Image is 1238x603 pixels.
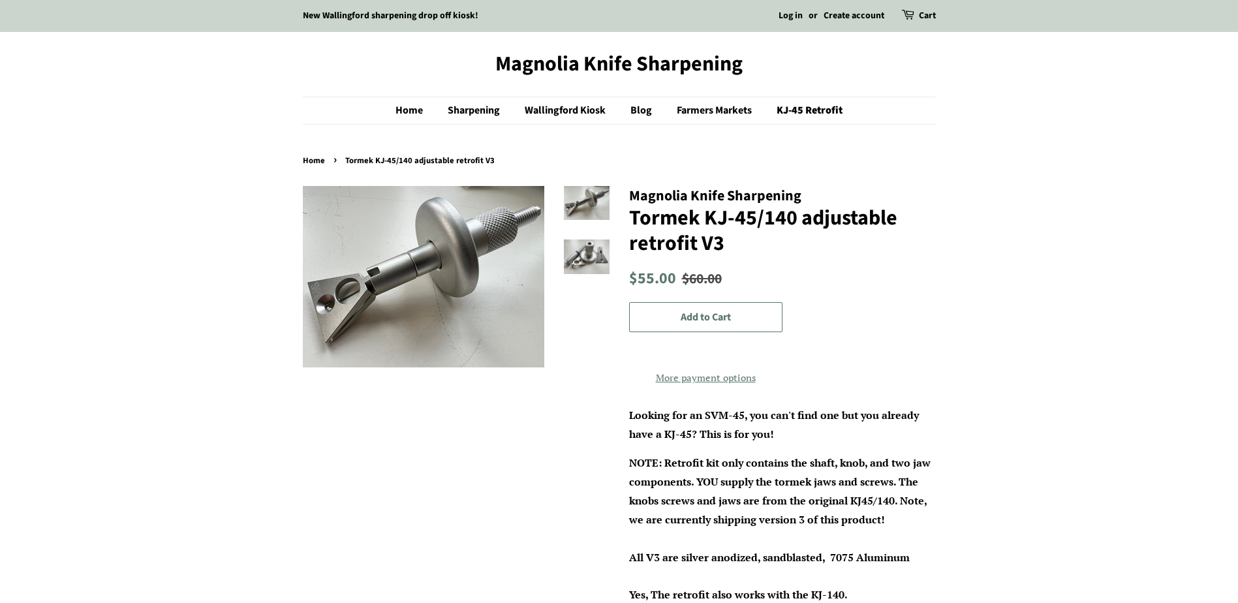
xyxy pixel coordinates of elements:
[629,206,936,256] h1: Tormek KJ-45/140 adjustable retrofit V3
[629,302,782,333] button: Add to Cart
[515,97,619,124] a: Wallingford Kiosk
[629,268,676,290] span: $55.00
[919,8,936,24] a: Cart
[824,9,884,22] a: Create account
[303,155,328,166] a: Home
[809,8,818,24] li: or
[395,97,436,124] a: Home
[681,310,731,324] span: Add to Cart
[629,456,931,602] span: NOTE: Retrofit kit only contains the shaft, knob, and two jaw components. YOU supply the tormek j...
[333,151,340,168] span: ›
[345,155,498,166] span: Tormek KJ-45/140 adjustable retrofit V3
[629,367,782,386] a: More payment options
[303,9,478,22] a: New Wallingford sharpening drop off kiosk!
[629,408,919,441] span: Looking for an SVM-45, you can't find one but you already have a KJ-45? This is for you!
[564,186,610,221] img: Tormek KJ-45/140 adjustable retrofit V3
[303,52,936,76] a: Magnolia Knife Sharpening
[779,9,803,22] a: Log in
[682,269,722,289] s: $60.00
[767,97,843,124] a: KJ-45 Retrofit
[564,240,610,274] img: Tormek KJ-45/140 adjustable retrofit V3
[303,186,544,367] img: Tormek KJ-45/140 adjustable retrofit V3
[667,97,765,124] a: Farmers Markets
[629,185,801,206] span: Magnolia Knife Sharpening
[438,97,513,124] a: Sharpening
[621,97,665,124] a: Blog
[303,154,936,168] nav: breadcrumbs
